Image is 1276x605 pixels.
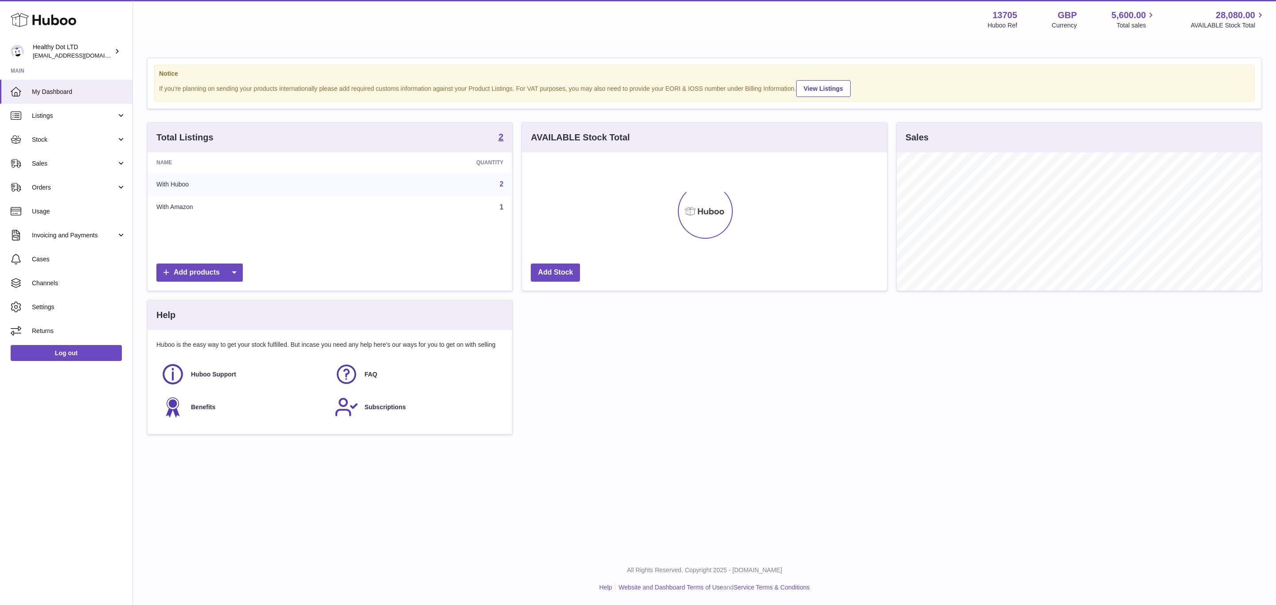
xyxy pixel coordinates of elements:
span: Returns [32,327,126,335]
a: Add Stock [531,264,580,282]
th: Name [148,152,347,173]
a: 2 [499,180,503,188]
a: Add products [156,264,243,282]
strong: GBP [1058,9,1077,21]
span: 28,080.00 [1216,9,1255,21]
a: Service Terms & Conditions [734,584,810,591]
a: Huboo Support [161,362,326,386]
a: 2 [498,132,503,143]
div: Healthy Dot LTD [33,43,113,60]
strong: 13705 [992,9,1017,21]
span: [EMAIL_ADDRESS][DOMAIN_NAME] [33,52,130,59]
h3: Total Listings [156,132,214,143]
p: Huboo is the easy way to get your stock fulfilled. But incase you need any help here's our ways f... [156,341,503,349]
span: Invoicing and Payments [32,231,117,240]
strong: 2 [498,132,503,141]
span: Sales [32,159,117,168]
a: 28,080.00 AVAILABLE Stock Total [1190,9,1265,30]
div: Huboo Ref [988,21,1017,30]
span: Channels [32,279,126,287]
span: AVAILABLE Stock Total [1190,21,1265,30]
span: My Dashboard [32,88,126,96]
p: All Rights Reserved. Copyright 2025 - [DOMAIN_NAME] [140,566,1269,574]
a: 1 [499,203,503,211]
a: FAQ [335,362,499,386]
a: 5,600.00 Total sales [1112,9,1156,30]
h3: AVAILABLE Stock Total [531,132,630,143]
td: With Amazon [148,196,347,219]
div: If you're planning on sending your products internationally please add required customs informati... [159,79,1250,97]
a: Website and Dashboard Terms of Use [619,584,723,591]
span: Huboo Support [191,370,236,379]
img: internalAdmin-13705@internal.huboo.com [11,45,24,58]
a: Subscriptions [335,395,499,419]
h3: Sales [906,132,929,143]
span: Subscriptions [365,403,406,411]
span: Usage [32,207,126,216]
span: Total sales [1116,21,1156,30]
a: Benefits [161,395,326,419]
span: Listings [32,112,117,120]
span: Stock [32,136,117,144]
span: Orders [32,183,117,192]
span: Settings [32,303,126,311]
span: Cases [32,255,126,264]
li: and [615,583,809,592]
a: Log out [11,345,122,361]
h3: Help [156,309,175,321]
a: View Listings [796,80,851,97]
td: With Huboo [148,173,347,196]
div: Currency [1052,21,1077,30]
span: 5,600.00 [1112,9,1146,21]
a: Help [599,584,612,591]
strong: Notice [159,70,1250,78]
span: Benefits [191,403,215,411]
th: Quantity [347,152,513,173]
span: FAQ [365,370,377,379]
